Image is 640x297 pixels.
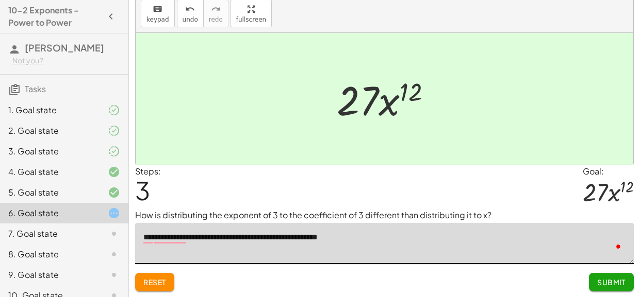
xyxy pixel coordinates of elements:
span: fullscreen [236,16,266,23]
div: 2. Goal state [8,125,91,137]
i: Task started. [108,207,120,219]
i: Task finished and part of it marked as correct. [108,104,120,116]
div: 3. Goal state [8,145,91,158]
div: 7. Goal state [8,228,91,240]
span: keypad [146,16,169,23]
span: 3 [135,174,150,206]
i: Task finished and correct. [108,166,120,178]
span: Reset [143,277,166,287]
textarea: To enrich screen reader interactions, please activate Accessibility in Grammarly extension settings [135,223,634,264]
i: Task finished and part of it marked as correct. [108,145,120,158]
label: Steps: [135,166,161,177]
i: Task not started. [108,228,120,240]
div: 1. Goal state [8,104,91,116]
i: redo [211,3,221,15]
div: 5. Goal state [8,186,91,199]
button: Reset [135,273,174,291]
span: Submit [597,277,626,287]
p: How is distributing the exponent of 3 to the coefficient of 3 different than distributing it to x? [135,209,634,221]
div: Not you? [12,56,120,66]
h4: 10-2 Exponents - Power to Power [8,4,102,29]
span: [PERSON_NAME] [25,42,104,54]
div: Goal: [583,165,634,178]
i: Task not started. [108,248,120,260]
i: Task finished and part of it marked as correct. [108,125,120,137]
span: redo [209,16,223,23]
span: undo [183,16,198,23]
div: 4. Goal state [8,166,91,178]
span: Tasks [25,83,46,94]
i: keyboard [153,3,162,15]
div: 8. Goal state [8,248,91,260]
div: 9. Goal state [8,269,91,281]
i: Task finished and correct. [108,186,120,199]
button: Submit [589,273,634,291]
i: Task not started. [108,269,120,281]
div: 6. Goal state [8,207,91,219]
i: undo [185,3,195,15]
